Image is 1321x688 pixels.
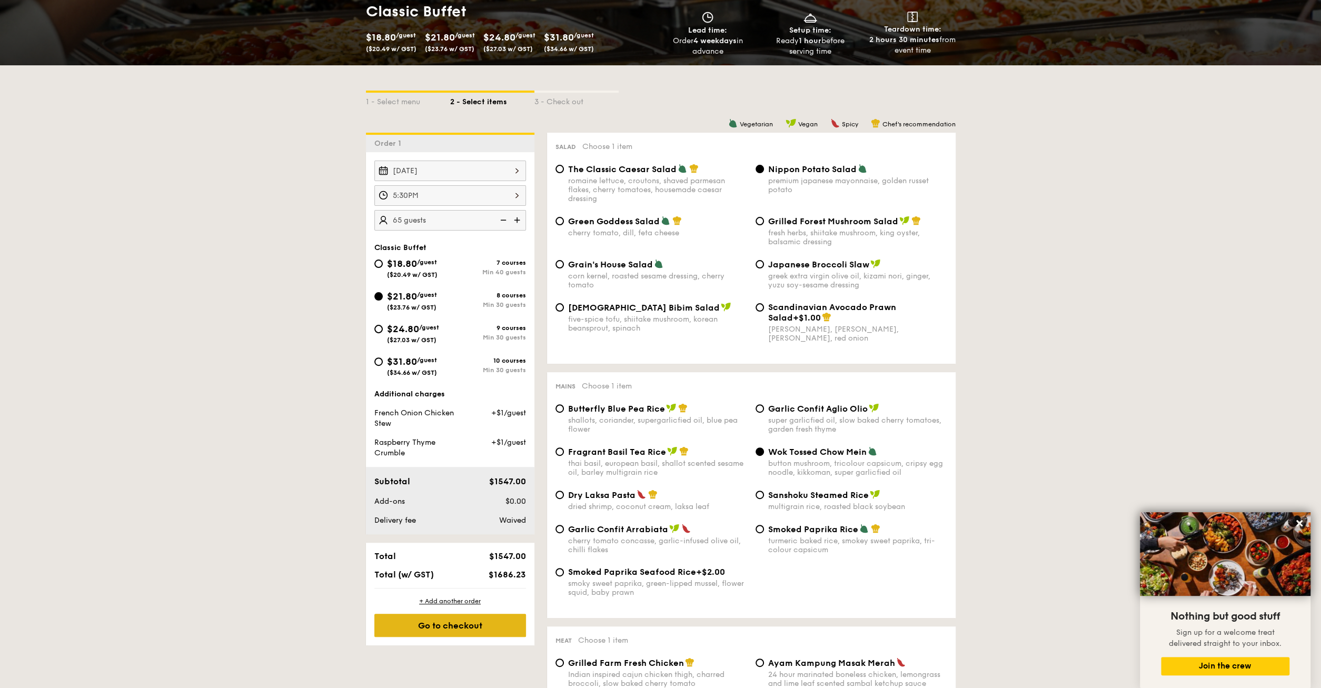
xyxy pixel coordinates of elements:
[568,567,696,577] span: Smoked Paprika Seafood Rice
[387,271,438,278] span: ($20.49 w/ GST)
[505,497,525,506] span: $0.00
[374,570,434,580] span: Total (w/ GST)
[483,45,533,53] span: ($27.03 w/ GST)
[859,524,869,533] img: icon-vegetarian.fe4039eb.svg
[870,259,881,268] img: icon-vegan.f8ff3823.svg
[768,670,947,688] div: 24 hour marinated boneless chicken, lemongrass and lime leaf scented sambal ketchup sauce
[871,118,880,128] img: icon-chef-hat.a58ddaea.svg
[798,121,818,128] span: Vegan
[555,637,572,644] span: Meat
[768,164,857,174] span: Nippon Potato Salad
[374,243,426,252] span: Classic Buffet
[679,446,689,456] img: icon-chef-hat.a58ddaea.svg
[568,272,747,290] div: corn kernel, roasted sesame dressing, cherry tomato
[568,260,653,270] span: Grain's House Salad
[568,315,747,333] div: five-spice tofu, shiitake mushroom, korean beansprout, spinach
[763,36,857,57] div: Ready before serving time
[768,404,868,414] span: Garlic Confit Aglio Olio
[802,12,818,23] img: icon-dish.430c3a2e.svg
[568,658,684,668] span: Grilled Farm Fresh Chicken
[419,324,439,331] span: /guest
[455,32,475,39] span: /guest
[374,260,383,268] input: $18.80/guest($20.49 w/ GST)7 coursesMin 40 guests
[555,303,564,312] input: [DEMOGRAPHIC_DATA] Bibim Saladfive-spice tofu, shiitake mushroom, korean beansprout, spinach
[417,291,437,298] span: /guest
[450,301,526,308] div: Min 30 guests
[387,356,417,367] span: $31.80
[768,228,947,246] div: fresh herbs, shiitake mushroom, king oyster, balsamic dressing
[667,446,678,456] img: icon-vegan.f8ff3823.svg
[911,216,921,225] img: icon-chef-hat.a58ddaea.svg
[866,35,960,56] div: from event time
[842,121,858,128] span: Spicy
[555,525,564,533] input: Garlic Confit Arrabiatacherry tomato concasse, garlic-infused olive oil, chilli flakes
[693,36,736,45] strong: 4 weekdays
[366,93,450,107] div: 1 - Select menu
[568,490,635,500] span: Dry Laksa Pasta
[582,142,632,151] span: Choose 1 item
[884,25,941,34] span: Teardown time:
[756,260,764,268] input: Japanese Broccoli Slawgreek extra virgin olive oil, kizami nori, ginger, yuzu soy-sesame dressing
[425,45,474,53] span: ($23.76 w/ GST)
[768,459,947,477] div: button mushroom, tricolour capsicum, cripsy egg noodle, kikkoman, super garlicfied oil
[366,45,416,53] span: ($20.49 w/ GST)
[688,26,727,35] span: Lead time:
[661,36,755,57] div: Order in advance
[672,216,682,225] img: icon-chef-hat.a58ddaea.svg
[450,324,526,332] div: 9 courses
[871,524,880,533] img: icon-chef-hat.a58ddaea.svg
[1169,628,1282,648] span: Sign up for a welcome treat delivered straight to your inbox.
[768,447,867,457] span: Wok Tossed Chow Mein
[669,524,680,533] img: icon-vegan.f8ff3823.svg
[661,216,670,225] img: icon-vegetarian.fe4039eb.svg
[510,210,526,230] img: icon-add.58712e84.svg
[374,185,526,206] input: Event time
[450,366,526,374] div: Min 30 guests
[555,165,564,173] input: The Classic Caesar Saladromaine lettuce, croutons, shaved parmesan flakes, cherry tomatoes, house...
[568,502,747,511] div: dried shrimp, coconut cream, laksa leaf
[491,408,525,417] span: +$1/guest
[789,26,831,35] span: Setup time:
[793,313,821,323] span: +$1.00
[756,659,764,667] input: Ayam Kampung Masak Merah24 hour marinated boneless chicken, lemongrass and lime leaf scented samb...
[499,516,525,525] span: Waived
[450,268,526,276] div: Min 40 guests
[568,164,677,174] span: The Classic Caesar Salad
[700,12,716,23] img: icon-clock.2db775ea.svg
[896,657,906,667] img: icon-spicy.37a8142b.svg
[681,524,691,533] img: icon-spicy.37a8142b.svg
[489,476,525,486] span: $1547.00
[858,164,867,173] img: icon-vegetarian.fe4039eb.svg
[387,304,436,311] span: ($23.76 w/ GST)
[568,459,747,477] div: thai basil, european basil, shallot scented sesame oil, barley multigrain rice
[568,404,665,414] span: Butterfly Blue Pea Rice
[417,258,437,266] span: /guest
[568,216,660,226] span: Green Goddess Salad
[555,568,564,576] input: Smoked Paprika Seafood Rice+$2.00smoky sweet paprika, green-lipped mussel, flower squid, baby prawn
[568,670,747,688] div: Indian inspired cajun chicken thigh, charred broccoli, slow baked cherry tomato
[374,516,416,525] span: Delivery fee
[768,176,947,194] div: premium japanese mayonnaise, golden russet potato
[374,597,526,605] div: + Add another order
[417,356,437,364] span: /guest
[555,383,575,390] span: Mains
[568,176,747,203] div: romaine lettuce, croutons, shaved parmesan flakes, cherry tomatoes, housemade caesar dressing
[387,323,419,335] span: $24.80
[574,32,594,39] span: /guest
[555,260,564,268] input: Grain's House Saladcorn kernel, roasted sesame dressing, cherry tomato
[568,303,720,313] span: [DEMOGRAPHIC_DATA] Bibim Salad
[494,210,510,230] img: icon-reduce.1d2dbef1.svg
[374,476,410,486] span: Subtotal
[756,404,764,413] input: Garlic Confit Aglio Oliosuper garlicfied oil, slow baked cherry tomatoes, garden fresh thyme
[374,497,405,506] span: Add-ons
[768,260,869,270] span: Japanese Broccoli Slaw
[756,303,764,312] input: Scandinavian Avocado Prawn Salad+$1.00[PERSON_NAME], [PERSON_NAME], [PERSON_NAME], red onion
[882,121,956,128] span: Chef's recommendation
[696,567,725,577] span: +$2.00
[637,490,646,499] img: icon-spicy.37a8142b.svg
[1291,515,1308,532] button: Close
[654,259,663,268] img: icon-vegetarian.fe4039eb.svg
[768,325,947,343] div: [PERSON_NAME], [PERSON_NAME], [PERSON_NAME], red onion
[555,217,564,225] input: Green Goddess Saladcherry tomato, dill, feta cheese
[1140,512,1310,596] img: DSC07876-Edit02-Large.jpeg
